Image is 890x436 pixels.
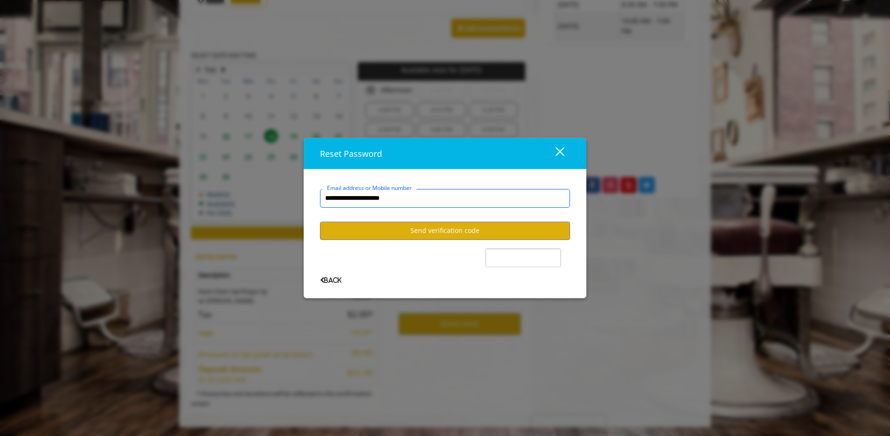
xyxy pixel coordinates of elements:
input: Email address or Mobile number [320,189,570,207]
div: close dialog [545,147,563,161]
span: Back [320,277,341,283]
iframe: reCAPTCHA [486,249,560,267]
label: Email address or Mobile number [322,183,417,192]
button: Send verification code [320,221,570,239]
span: Reset Password [320,148,382,159]
button: close dialog [538,144,570,163]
